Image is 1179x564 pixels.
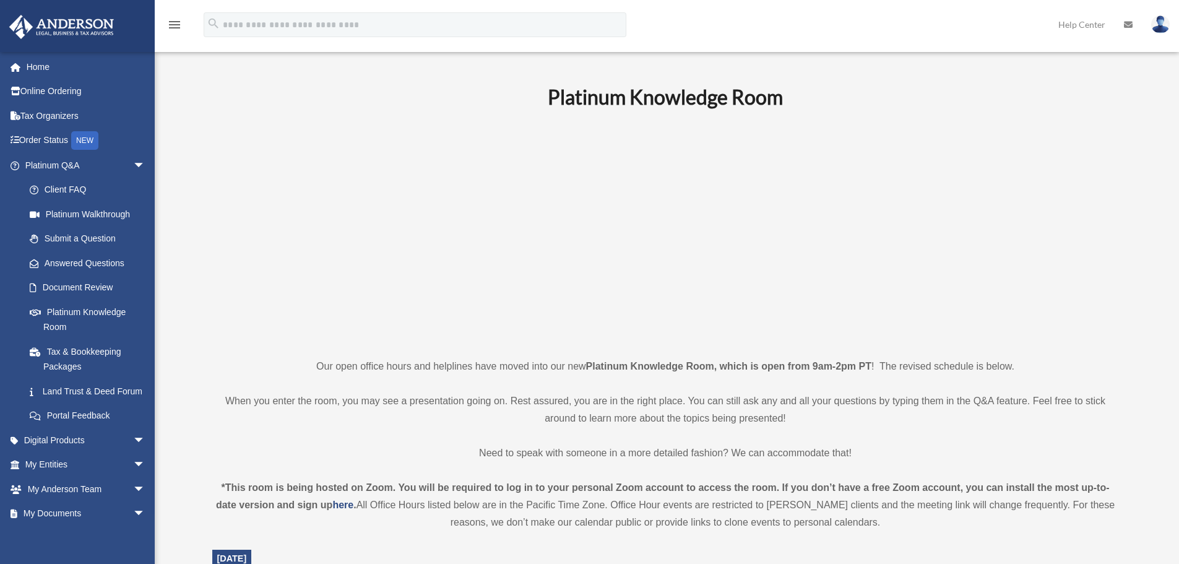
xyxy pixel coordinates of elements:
[9,501,164,526] a: My Documentsarrow_drop_down
[17,178,164,202] a: Client FAQ
[133,501,158,527] span: arrow_drop_down
[17,404,164,428] a: Portal Feedback
[548,85,783,109] b: Platinum Knowledge Room
[167,17,182,32] i: menu
[332,500,353,510] a: here
[9,428,164,453] a: Digital Productsarrow_drop_down
[17,379,164,404] a: Land Trust & Deed Forum
[133,428,158,453] span: arrow_drop_down
[9,54,164,79] a: Home
[207,17,220,30] i: search
[133,153,158,178] span: arrow_drop_down
[17,339,164,379] a: Tax & Bookkeeping Packages
[586,361,871,371] strong: Platinum Knowledge Room, which is open from 9am-2pm PT
[9,477,164,501] a: My Anderson Teamarrow_drop_down
[9,453,164,477] a: My Entitiesarrow_drop_down
[17,275,164,300] a: Document Review
[9,103,164,128] a: Tax Organizers
[217,553,247,563] span: [DATE]
[17,251,164,275] a: Answered Questions
[167,22,182,32] a: menu
[212,393,1119,427] p: When you enter the room, you may see a presentation going on. Rest assured, you are in the right ...
[17,300,158,339] a: Platinum Knowledge Room
[9,128,164,154] a: Order StatusNEW
[216,482,1110,510] strong: *This room is being hosted on Zoom. You will be required to log in to your personal Zoom account ...
[212,445,1119,462] p: Need to speak with someone in a more detailed fashion? We can accommodate that!
[71,131,98,150] div: NEW
[9,79,164,104] a: Online Ordering
[17,202,164,227] a: Platinum Walkthrough
[133,453,158,478] span: arrow_drop_down
[9,153,164,178] a: Platinum Q&Aarrow_drop_down
[1151,15,1170,33] img: User Pic
[133,477,158,502] span: arrow_drop_down
[17,227,164,251] a: Submit a Question
[480,126,851,335] iframe: 231110_Toby_KnowledgeRoom
[353,500,356,510] strong: .
[6,15,118,39] img: Anderson Advisors Platinum Portal
[212,479,1119,531] div: All Office Hours listed below are in the Pacific Time Zone. Office Hour events are restricted to ...
[212,358,1119,375] p: Our open office hours and helplines have moved into our new ! The revised schedule is below.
